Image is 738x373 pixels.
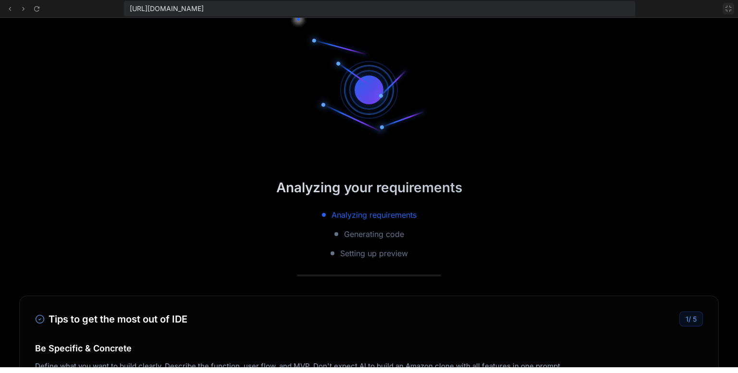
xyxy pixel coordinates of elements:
span: Generating code [344,228,404,240]
span: Analyzing requirements [332,209,417,221]
div: / [679,311,703,326]
span: 5 [693,315,697,323]
h4: Be Specific & Concrete [35,342,703,355]
span: 1 [686,315,689,323]
h3: Tips to get the most out of IDE [35,312,187,326]
span: [URL][DOMAIN_NAME] [130,4,204,13]
span: Setting up preview [340,248,408,259]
